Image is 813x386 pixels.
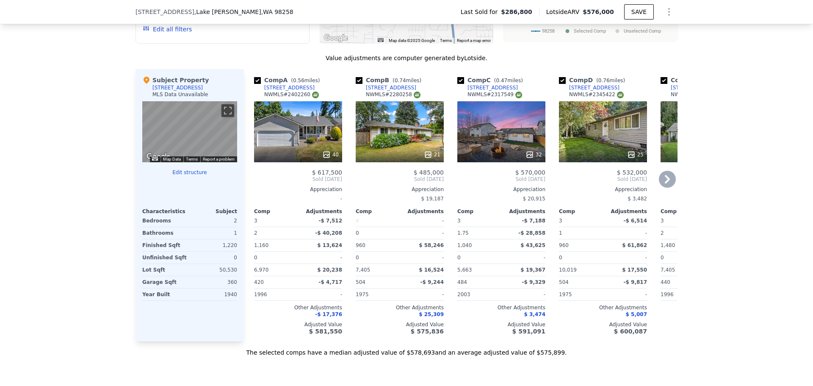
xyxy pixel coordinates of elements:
[142,215,188,227] div: Bedrooms
[661,227,703,239] div: 2
[356,227,398,239] div: 0
[457,38,491,43] a: Report a map error
[401,227,444,239] div: -
[152,84,203,91] div: [STREET_ADDRESS]
[569,84,619,91] div: [STREET_ADDRESS]
[525,150,542,159] div: 32
[414,169,444,176] span: $ 485,000
[624,4,654,19] button: SAVE
[142,227,188,239] div: Bathrooms
[254,255,257,261] span: 0
[457,227,500,239] div: 1.75
[400,208,444,215] div: Adjustments
[319,279,342,285] span: -$ 4,717
[315,230,342,236] span: -$ 40,208
[605,289,647,300] div: -
[583,8,614,15] span: $576,000
[419,267,444,273] span: $ 16,524
[142,208,190,215] div: Characteristics
[628,196,647,202] span: $ 3,482
[190,208,237,215] div: Subject
[356,76,425,84] div: Comp B
[135,342,677,357] div: The selected comps have a median adjusted value of $578,693 and an average adjusted value of $575...
[135,8,194,16] span: [STREET_ADDRESS]
[356,321,444,328] div: Adjusted Value
[671,91,725,98] div: NWMLS # 2374864
[356,279,365,285] span: 504
[389,38,435,43] span: Map data ©2025 Google
[356,289,398,300] div: 1975
[491,78,526,83] span: ( miles)
[356,208,400,215] div: Comp
[522,279,545,285] span: -$ 9,329
[605,227,647,239] div: -
[501,8,532,16] span: $286,800
[457,84,518,91] a: [STREET_ADDRESS]
[617,169,647,176] span: $ 532,000
[186,157,198,161] a: Terms (opens in new tab)
[254,279,264,285] span: 420
[523,196,545,202] span: $ 20,915
[661,289,703,300] div: 1996
[559,176,647,183] span: Sold [DATE]
[627,150,644,159] div: 25
[293,78,304,83] span: 0.56
[569,91,624,98] div: NWMLS # 2345422
[221,104,234,117] button: Toggle fullscreen view
[461,8,501,16] span: Last Sold for
[559,242,569,248] span: 960
[264,91,319,98] div: NWMLS # 2402260
[135,54,677,62] div: Value adjustments are computer generated by Lotside .
[420,279,444,285] span: -$ 9,244
[457,255,461,261] span: 0
[142,264,188,276] div: Lot Sqft
[559,227,601,239] div: 1
[605,252,647,264] div: -
[142,169,237,176] button: Edit structure
[501,208,545,215] div: Adjustments
[356,255,359,261] span: 0
[542,28,555,34] text: 98258
[298,208,342,215] div: Adjustments
[142,289,188,300] div: Year Built
[319,218,342,224] span: -$ 7,512
[440,38,452,43] a: Terms (opens in new tab)
[191,215,237,227] div: 2
[254,176,342,183] span: Sold [DATE]
[661,186,749,193] div: Appreciation
[457,279,467,285] span: 484
[457,304,545,311] div: Other Adjustments
[457,208,501,215] div: Comp
[378,38,384,42] button: Keyboard shortcuts
[142,252,188,264] div: Unfinished Sqft
[366,91,420,98] div: NWMLS # 2280258
[401,252,444,264] div: -
[254,84,315,91] a: [STREET_ADDRESS]
[254,289,296,300] div: 1996
[671,84,721,91] div: [STREET_ADDRESS]
[546,8,583,16] span: Lotside ARV
[419,242,444,248] span: $ 58,246
[622,267,647,273] span: $ 17,550
[661,267,675,273] span: 7,405
[559,218,562,224] span: 3
[356,267,370,273] span: 7,405
[624,279,647,285] span: -$ 9,817
[574,28,606,34] text: Selected Comp
[142,276,188,288] div: Garage Sqft
[421,196,444,202] span: $ 19,187
[191,227,237,239] div: 1
[163,156,181,162] button: Map Data
[144,151,172,162] a: Open this area in Google Maps (opens a new window)
[315,311,342,317] span: -$ 17,376
[520,267,545,273] span: $ 19,367
[322,33,350,44] img: Google
[254,304,342,311] div: Other Adjustments
[414,92,420,98] img: NWMLS Logo
[395,78,406,83] span: 0.74
[254,186,342,193] div: Appreciation
[512,328,545,335] span: $ 591,091
[142,101,237,162] div: Street View
[191,252,237,264] div: 0
[559,289,601,300] div: 1975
